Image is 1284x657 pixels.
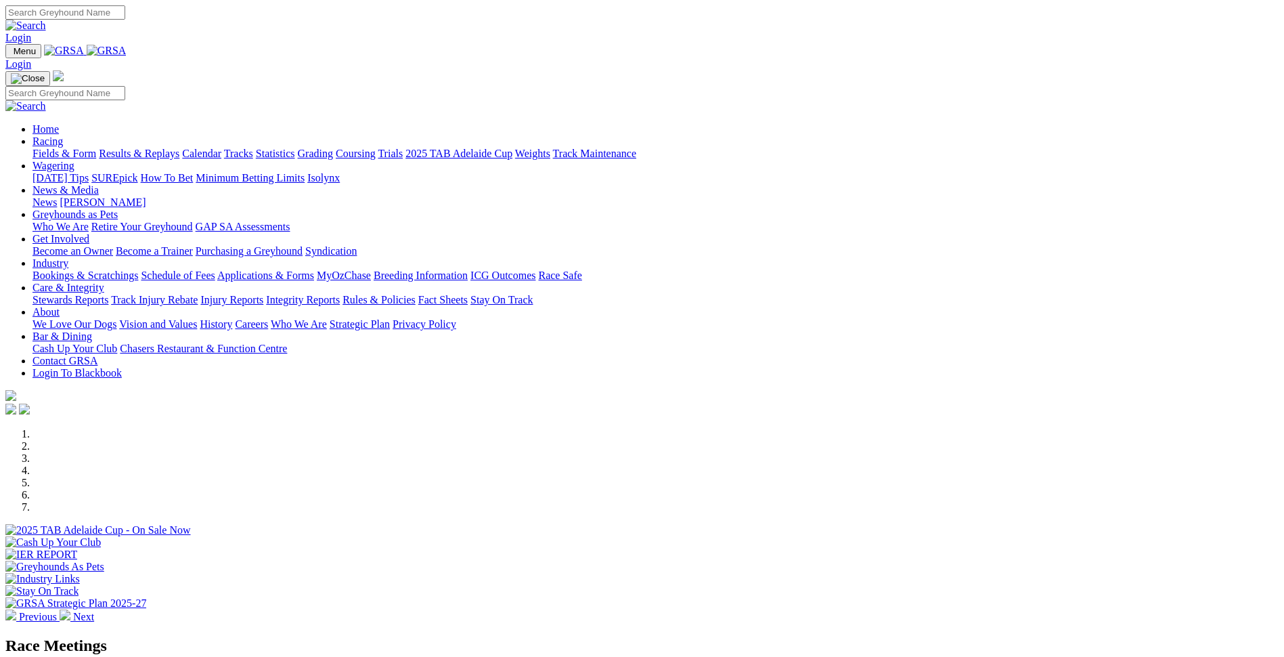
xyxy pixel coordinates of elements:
[5,100,46,112] img: Search
[32,367,122,379] a: Login To Blackbook
[32,148,1279,160] div: Racing
[119,318,197,330] a: Vision and Values
[87,45,127,57] img: GRSA
[182,148,221,159] a: Calendar
[317,270,371,281] a: MyOzChase
[32,221,89,232] a: Who We Are
[32,343,1279,355] div: Bar & Dining
[5,524,191,536] img: 2025 TAB Adelaide Cup - On Sale Now
[470,294,533,305] a: Stay On Track
[32,294,108,305] a: Stewards Reports
[305,245,357,257] a: Syndication
[336,148,376,159] a: Coursing
[5,5,125,20] input: Search
[196,172,305,184] a: Minimum Betting Limits
[32,123,59,135] a: Home
[32,270,138,281] a: Bookings & Scratchings
[14,46,36,56] span: Menu
[116,245,193,257] a: Become a Trainer
[330,318,390,330] a: Strategic Plan
[224,148,253,159] a: Tracks
[405,148,512,159] a: 2025 TAB Adelaide Cup
[32,172,1279,184] div: Wagering
[32,209,118,220] a: Greyhounds as Pets
[32,257,68,269] a: Industry
[11,73,45,84] img: Close
[5,637,1279,655] h2: Race Meetings
[5,561,104,573] img: Greyhounds As Pets
[553,148,636,159] a: Track Maintenance
[32,172,89,184] a: [DATE] Tips
[141,270,215,281] a: Schedule of Fees
[5,44,41,58] button: Toggle navigation
[32,331,92,342] a: Bar & Dining
[60,610,70,620] img: chevron-right-pager-white.svg
[538,270,581,281] a: Race Safe
[5,597,146,610] img: GRSA Strategic Plan 2025-27
[19,404,30,415] img: twitter.svg
[5,32,31,43] a: Login
[32,294,1279,306] div: Care & Integrity
[60,196,146,208] a: [PERSON_NAME]
[19,611,57,622] span: Previous
[5,71,50,86] button: Toggle navigation
[99,148,179,159] a: Results & Replays
[32,355,97,366] a: Contact GRSA
[32,233,89,245] a: Get Involved
[378,148,403,159] a: Trials
[271,318,327,330] a: Who We Are
[515,148,550,159] a: Weights
[307,172,340,184] a: Isolynx
[53,70,64,81] img: logo-grsa-white.png
[374,270,468,281] a: Breeding Information
[266,294,340,305] a: Integrity Reports
[32,196,57,208] a: News
[5,86,125,100] input: Search
[32,343,117,354] a: Cash Up Your Club
[5,404,16,415] img: facebook.svg
[32,318,1279,331] div: About
[200,318,232,330] a: History
[32,160,74,171] a: Wagering
[44,45,84,57] img: GRSA
[5,20,46,32] img: Search
[32,184,99,196] a: News & Media
[73,611,94,622] span: Next
[120,343,287,354] a: Chasers Restaurant & Function Centre
[32,221,1279,233] div: Greyhounds as Pets
[256,148,295,159] a: Statistics
[217,270,314,281] a: Applications & Forms
[342,294,416,305] a: Rules & Policies
[5,390,16,401] img: logo-grsa-white.png
[32,270,1279,282] div: Industry
[32,306,60,318] a: About
[32,318,116,330] a: We Love Our Dogs
[393,318,456,330] a: Privacy Policy
[5,611,60,622] a: Previous
[470,270,535,281] a: ICG Outcomes
[5,536,101,549] img: Cash Up Your Club
[5,585,79,597] img: Stay On Track
[5,549,77,561] img: IER REPORT
[91,172,137,184] a: SUREpick
[5,58,31,70] a: Login
[32,245,113,257] a: Become an Owner
[111,294,198,305] a: Track Injury Rebate
[32,245,1279,257] div: Get Involved
[91,221,193,232] a: Retire Your Greyhound
[196,245,303,257] a: Purchasing a Greyhound
[141,172,194,184] a: How To Bet
[5,610,16,620] img: chevron-left-pager-white.svg
[418,294,468,305] a: Fact Sheets
[32,135,63,147] a: Racing
[32,196,1279,209] div: News & Media
[32,282,104,293] a: Care & Integrity
[5,573,80,585] img: Industry Links
[196,221,290,232] a: GAP SA Assessments
[60,611,94,622] a: Next
[32,148,96,159] a: Fields & Form
[200,294,263,305] a: Injury Reports
[298,148,333,159] a: Grading
[235,318,268,330] a: Careers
